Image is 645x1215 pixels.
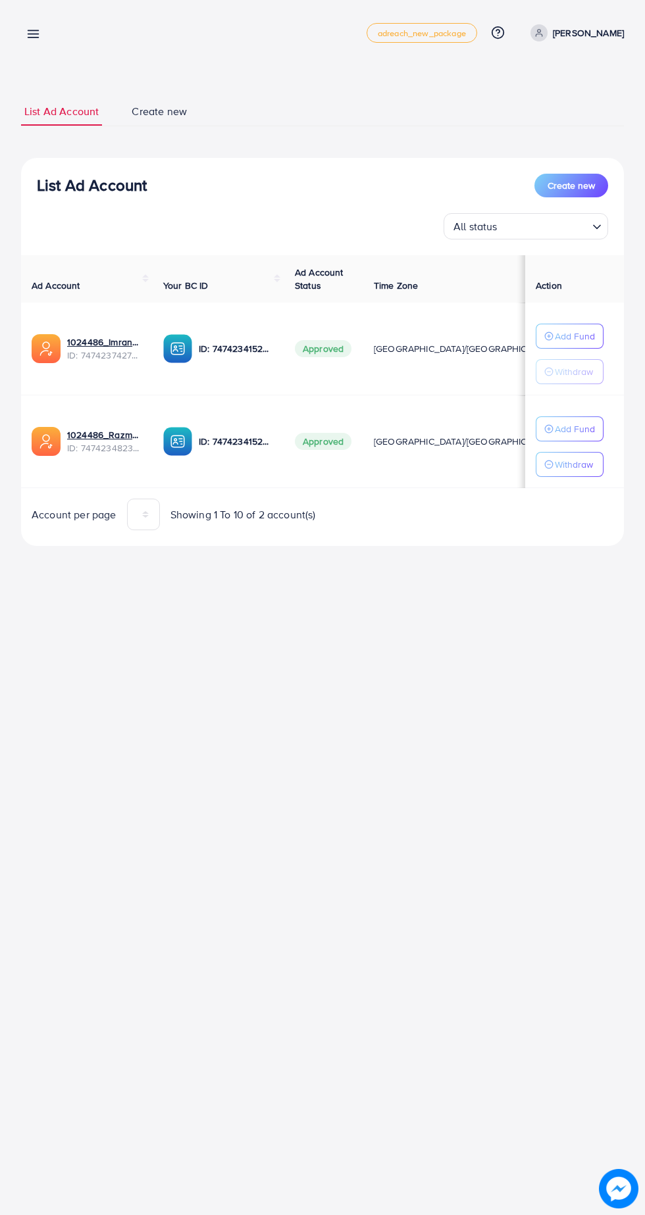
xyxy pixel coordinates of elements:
[525,24,624,41] a: [PERSON_NAME]
[555,421,595,437] p: Add Fund
[374,342,557,355] span: [GEOGRAPHIC_DATA]/[GEOGRAPHIC_DATA]
[67,349,142,362] span: ID: 7474237427478233089
[367,23,477,43] a: adreach_new_package
[37,176,147,195] h3: List Ad Account
[67,441,142,455] span: ID: 7474234823184416769
[32,279,80,292] span: Ad Account
[67,428,142,441] a: 1024486_Razman_1740230915595
[553,25,624,41] p: [PERSON_NAME]
[67,335,142,349] a: 1024486_Imran_1740231528988
[374,435,557,448] span: [GEOGRAPHIC_DATA]/[GEOGRAPHIC_DATA]
[32,334,61,363] img: ic-ads-acc.e4c84228.svg
[502,214,587,236] input: Search for option
[163,279,209,292] span: Your BC ID
[163,334,192,363] img: ic-ba-acc.ded83a64.svg
[444,213,608,239] div: Search for option
[295,340,351,357] span: Approved
[170,507,316,522] span: Showing 1 To 10 of 2 account(s)
[555,328,595,344] p: Add Fund
[295,266,344,292] span: Ad Account Status
[451,217,500,236] span: All status
[32,507,116,522] span: Account per page
[199,341,274,357] p: ID: 7474234152863678481
[536,324,604,349] button: Add Fund
[555,364,593,380] p: Withdraw
[534,174,608,197] button: Create new
[163,427,192,456] img: ic-ba-acc.ded83a64.svg
[599,1169,638,1208] img: image
[378,29,466,37] span: adreach_new_package
[132,104,187,119] span: Create new
[536,359,604,384] button: Withdraw
[67,428,142,455] div: <span class='underline'>1024486_Razman_1740230915595</span></br>7474234823184416769
[555,457,593,472] p: Withdraw
[536,416,604,441] button: Add Fund
[199,434,274,449] p: ID: 7474234152863678481
[374,279,418,292] span: Time Zone
[536,279,562,292] span: Action
[24,104,99,119] span: List Ad Account
[32,427,61,456] img: ic-ads-acc.e4c84228.svg
[67,335,142,362] div: <span class='underline'>1024486_Imran_1740231528988</span></br>7474237427478233089
[536,452,604,477] button: Withdraw
[295,433,351,450] span: Approved
[548,179,595,192] span: Create new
